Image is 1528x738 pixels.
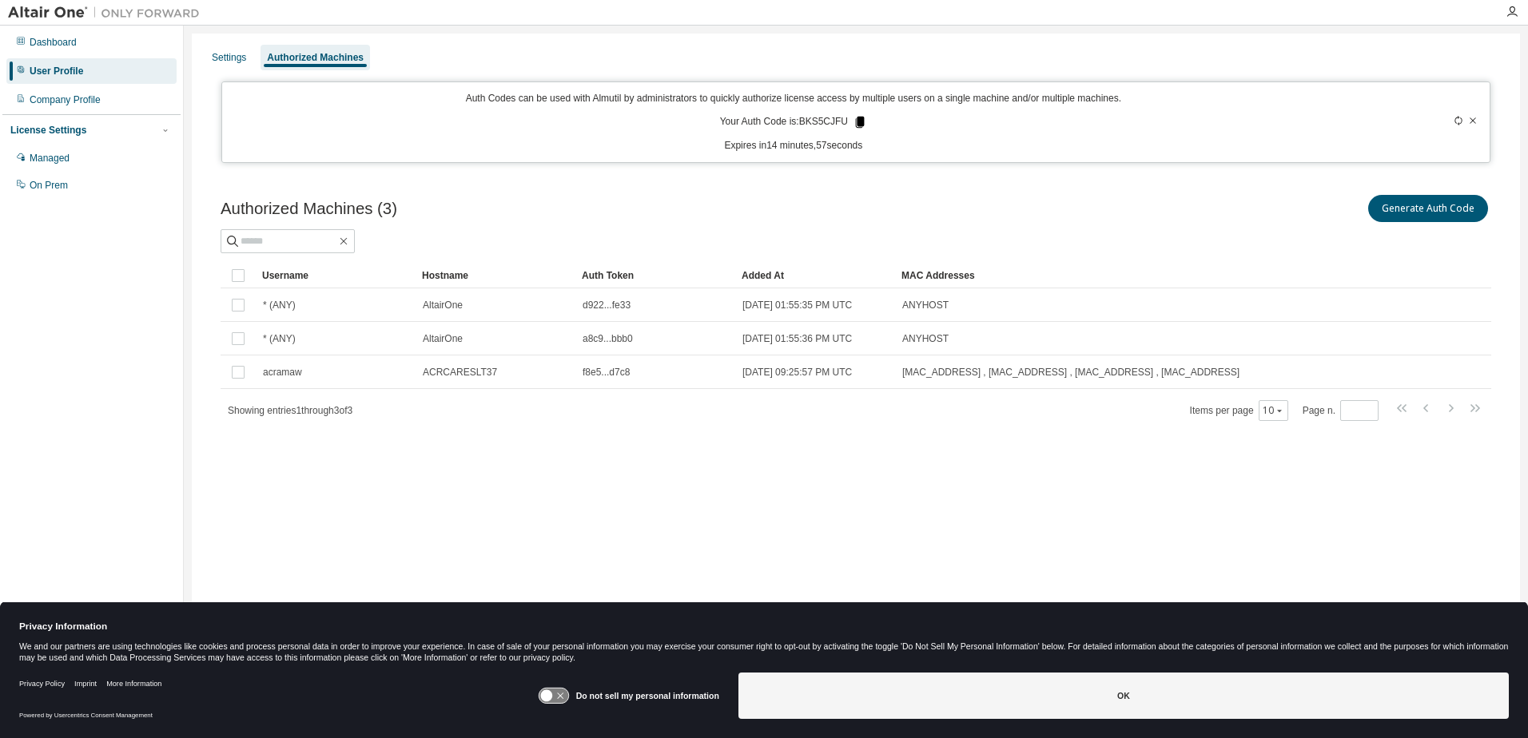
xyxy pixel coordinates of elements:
span: [MAC_ADDRESS] , [MAC_ADDRESS] , [MAC_ADDRESS] , [MAC_ADDRESS] [902,366,1240,379]
div: Hostname [422,263,569,288]
button: Generate Auth Code [1368,195,1488,222]
span: ANYHOST [902,299,949,311]
span: AltairOne [423,332,463,345]
span: Showing entries 1 through 3 of 3 [228,405,352,416]
p: Expires in 14 minutes, 57 seconds [232,139,1356,153]
span: [DATE] 01:55:36 PM UTC [742,332,852,345]
span: AltairOne [423,299,463,311]
p: Your Auth Code is: BKS5CJFU [720,115,867,129]
div: Username [262,263,409,288]
div: Settings [212,51,246,64]
img: Altair One [8,5,208,21]
span: * (ANY) [263,332,296,345]
span: Page n. [1303,400,1379,421]
div: Added At [742,263,889,288]
div: Company Profile [30,93,101,106]
div: Dashboard [30,36,77,49]
button: 10 [1263,404,1284,417]
span: Items per page [1190,400,1288,421]
span: Authorized Machines (3) [221,200,397,218]
span: ACRCARESLT37 [423,366,497,379]
span: f8e5...d7c8 [583,366,630,379]
div: Auth Token [582,263,729,288]
span: [DATE] 01:55:35 PM UTC [742,299,852,311]
div: Authorized Machines [267,51,364,64]
div: MAC Addresses [901,263,1323,288]
span: * (ANY) [263,299,296,311]
p: Auth Codes can be used with Almutil by administrators to quickly authorize license access by mult... [232,92,1356,105]
span: a8c9...bbb0 [583,332,633,345]
span: [DATE] 09:25:57 PM UTC [742,366,852,379]
span: d922...fe33 [583,299,631,311]
span: acramaw [263,366,302,379]
div: License Settings [10,124,86,137]
div: On Prem [30,179,68,192]
div: Managed [30,152,70,165]
div: User Profile [30,65,83,77]
span: ANYHOST [902,332,949,345]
